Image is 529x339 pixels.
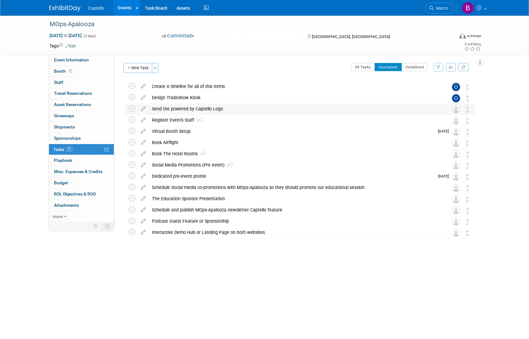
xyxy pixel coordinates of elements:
[466,152,469,157] i: Move task
[49,99,114,110] a: Asset Reservations
[149,115,439,125] div: Register Event's Staff
[149,104,439,114] div: Send the powered by Captello Logo
[138,173,149,179] a: edit
[49,177,114,188] a: Budget
[452,150,460,158] img: Unassigned
[149,81,439,92] div: Create A timeline for all of this Items
[466,129,469,135] i: Move task
[66,147,73,152] span: 7%
[138,162,149,168] a: edit
[149,126,434,137] div: Virtual Booth Setup
[312,34,390,39] span: [GEOGRAPHIC_DATA], [GEOGRAPHIC_DATA]
[54,136,81,141] span: Sponsorships
[53,214,63,219] span: more
[49,133,114,144] a: Sponsorships
[149,148,439,159] div: Book The Hotel Rooms
[49,200,114,211] a: Attachments
[49,122,114,133] a: Shipments
[49,88,114,99] a: Travel Reservations
[458,63,469,71] a: Refresh
[464,43,481,46] div: Event Rating
[351,63,375,71] button: All Tasks
[49,43,76,49] td: Tags
[54,57,89,62] span: Event Information
[138,128,149,134] a: edit
[466,185,469,191] i: Move task
[53,147,73,152] span: Tasks
[54,169,103,174] span: Misc. Expenses & Credits
[138,230,149,235] a: edit
[452,128,460,136] img: Unassigned
[466,208,469,214] i: Move task
[149,216,439,226] div: Podcast Guest Feature or Sponsorship
[149,227,439,238] div: Interactive Demo Hub or Landing Page on both websites.
[466,84,469,90] i: Move task
[401,63,428,71] button: Completed
[438,129,452,133] span: [DATE]
[49,166,114,177] a: Misc. Expenses & Credits
[63,33,69,38] span: to
[67,69,73,73] span: Booth not reserved yet
[452,218,460,226] img: Unassigned
[49,189,114,200] a: ROI, Objectives & ROO
[54,180,68,185] span: Budget
[54,102,91,107] span: Asset Reservations
[138,117,149,123] a: edit
[49,77,114,88] a: Staff
[452,94,460,102] img: Owen Ellison
[49,211,114,222] a: more
[452,162,460,170] img: Unassigned
[88,6,104,11] span: Captello
[138,196,149,201] a: edit
[101,222,114,230] td: Toggle Event Tabs
[66,44,76,48] a: Edit
[138,106,149,112] a: edit
[160,33,197,39] button: Committed
[452,105,460,114] img: Unassigned
[54,80,63,85] span: Staff
[198,152,206,156] span: 1
[54,69,73,74] span: Booth
[54,158,72,163] span: Playbook
[138,140,149,145] a: edit
[466,107,469,113] i: Move task
[149,137,439,148] div: Book Airflight
[54,203,79,208] span: Attachments
[452,83,460,91] img: Owen Ellison
[149,182,439,193] div: Schedule Social media co-promotions with MOps-Apalooza so they should promote our educational ses...
[49,110,114,121] a: Giveaways
[124,63,152,73] button: New Task
[466,174,469,180] i: Move task
[90,222,101,230] td: Personalize Event Tab Strip
[425,3,454,14] a: Search
[466,95,469,101] i: Move task
[452,173,460,181] img: Unassigned
[466,118,469,124] i: Move task
[452,184,460,192] img: Unassigned
[138,185,149,190] a: edit
[417,32,481,42] div: Event Format
[438,174,452,178] span: [DATE]
[54,91,92,96] span: Travel Reservations
[466,230,469,236] i: Move task
[138,84,149,89] a: edit
[54,191,96,196] span: ROI, Objectives & ROO
[462,2,474,14] img: Brad Froese
[452,139,460,147] img: Unassigned
[149,205,439,215] div: Schedule and publish MOps-Apalooza newsletter Captello feature
[49,5,80,12] img: ExhibitDay
[225,163,233,167] span: 2
[49,66,114,77] a: Booth
[452,229,460,237] img: Unassigned
[434,6,448,11] span: Search
[149,160,439,170] div: Social Media Promotions (Pre event)
[466,196,469,202] i: Move task
[138,151,149,157] a: edit
[49,144,114,155] a: Tasks7%
[466,219,469,225] i: Move task
[375,63,402,71] button: Incomplete
[466,140,469,146] i: Move task
[459,33,466,38] img: Format-Inperson.png
[49,155,114,166] a: Playbook
[452,206,460,215] img: Unassigned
